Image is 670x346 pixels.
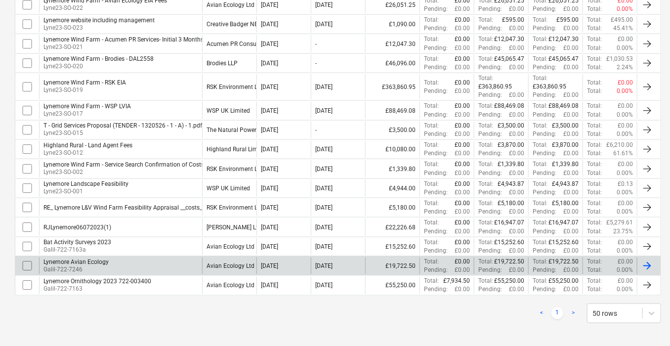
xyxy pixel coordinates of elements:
[43,103,131,110] div: Lynemore Wind Farm - WSP LVIA
[478,83,512,91] p: £363,860.95
[498,122,524,130] p: £3,500.00
[618,35,633,43] p: £0.00
[424,24,448,33] p: Pending :
[455,258,470,266] p: £0.00
[548,102,579,110] p: £88,469.08
[548,218,579,227] p: £16,947.07
[455,149,470,158] p: £0.00
[478,55,493,63] p: Total :
[498,180,524,188] p: £4,943.87
[455,238,470,247] p: £0.00
[315,107,333,114] div: [DATE]
[455,55,470,63] p: £0.00
[424,199,439,208] p: Total :
[365,74,419,99] div: £363,860.95
[587,258,602,266] p: Total :
[587,141,602,149] p: Total :
[478,130,502,138] p: Pending :
[587,63,602,72] p: Total :
[618,199,633,208] p: £0.00
[478,44,502,52] p: Pending :
[617,169,633,177] p: 0.00%
[498,160,524,169] p: £1,339.80
[261,262,278,269] div: [DATE]
[587,102,602,110] p: Total :
[43,4,167,12] p: Lyne23-SO-022
[455,24,470,33] p: £0.00
[617,44,633,52] p: 0.00%
[617,208,633,216] p: 0.00%
[455,180,470,188] p: £0.00
[563,63,579,72] p: £0.00
[509,44,524,52] p: £0.00
[43,122,202,129] div: T - Grid Services Proposal (TENDER - 1320526 - 1 - A) - 1.pdf
[478,160,493,169] p: Total :
[533,258,547,266] p: Total :
[563,247,579,255] p: £0.00
[533,111,556,119] p: Pending :
[494,102,524,110] p: £88,469.08
[509,111,524,119] p: £0.00
[315,127,317,133] div: -
[618,122,633,130] p: £0.00
[563,111,579,119] p: £0.00
[261,60,278,67] div: [DATE]
[494,238,524,247] p: £15,252.60
[365,258,419,274] div: £19,722.50
[606,141,633,149] p: £6,210.00
[587,35,602,43] p: Total :
[43,43,204,51] p: Lyne23-SO-021
[548,35,579,43] p: £12,047.30
[424,149,448,158] p: Pending :
[207,1,254,8] div: Avian Ecology Ltd
[455,111,470,119] p: £0.00
[424,102,439,110] p: Total :
[478,227,502,236] p: Pending :
[424,169,448,177] p: Pending :
[455,188,470,197] p: £0.00
[478,63,502,72] p: Pending :
[315,166,333,173] div: [DATE]
[563,227,579,236] p: £0.00
[261,21,278,28] div: [DATE]
[315,204,333,211] div: [DATE]
[455,247,470,255] p: £0.00
[509,247,524,255] p: £0.00
[43,239,111,246] div: Bat Activity Surveys 2023
[587,180,602,188] p: Total :
[617,111,633,119] p: 0.00%
[43,246,111,254] p: Galil-722-7163a
[618,79,633,87] p: £0.00
[478,218,493,227] p: Total :
[587,247,602,255] p: Total :
[261,1,278,8] div: [DATE]
[478,91,502,99] p: Pending :
[261,166,278,173] div: [DATE]
[563,44,579,52] p: £0.00
[207,41,273,47] div: Acumen PR Consultancy
[587,122,602,130] p: Total :
[613,24,633,33] p: 45.41%
[587,79,602,87] p: Total :
[533,102,547,110] p: Total :
[533,91,556,99] p: Pending :
[509,208,524,216] p: £0.00
[533,227,556,236] p: Pending :
[365,16,419,33] div: £1,090.00
[455,169,470,177] p: £0.00
[509,227,524,236] p: £0.00
[365,141,419,158] div: £10,080.00
[455,218,470,227] p: £0.00
[587,44,602,52] p: Total :
[617,130,633,138] p: 0.00%
[617,63,633,72] p: 2.24%
[563,149,579,158] p: £0.00
[424,55,439,63] p: Total :
[587,16,602,24] p: Total :
[533,5,556,13] p: Pending :
[424,247,448,255] p: Pending :
[315,60,317,67] div: -
[315,84,333,90] div: [DATE]
[478,141,493,149] p: Total :
[315,21,333,28] div: [DATE]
